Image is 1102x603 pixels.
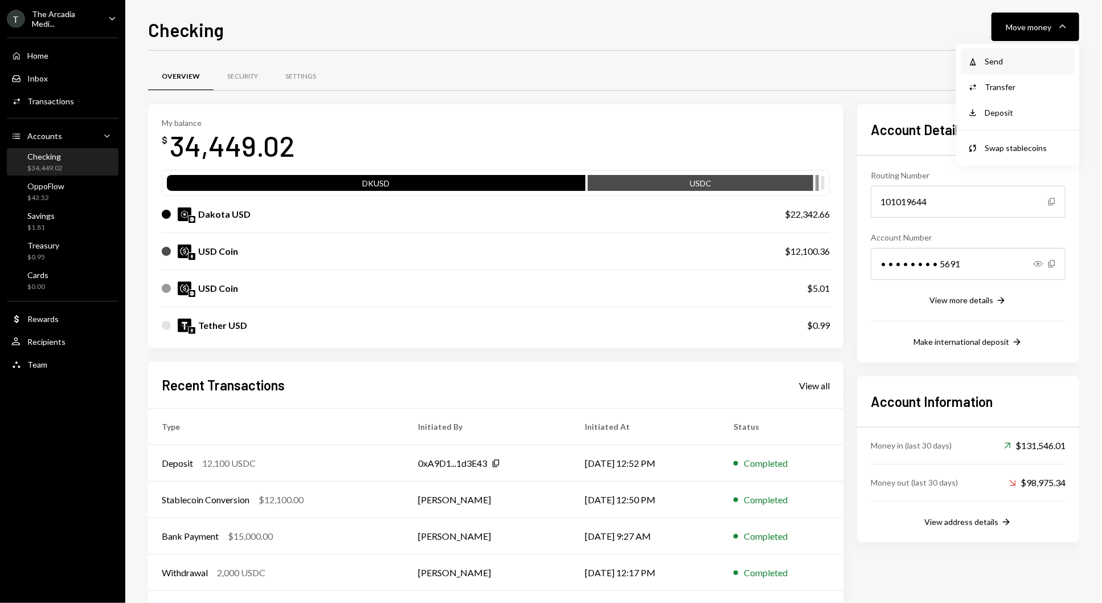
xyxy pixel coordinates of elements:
[871,392,1066,411] h2: Account Information
[198,319,247,332] div: Tether USD
[27,270,48,280] div: Cards
[189,253,195,260] img: ethereum-mainnet
[32,9,99,28] div: The Arcadia Medi...
[913,336,1023,349] button: Make international deposit
[7,308,118,329] a: Rewards
[27,152,63,161] div: Checking
[744,493,788,507] div: Completed
[178,319,191,332] img: USDT
[799,380,830,392] div: View all
[27,164,63,173] div: $34,449.02
[807,282,830,295] div: $5.01
[418,457,487,470] div: 0xA9D1...1d3E43
[571,555,720,591] td: [DATE] 12:17 PM
[404,555,571,591] td: [PERSON_NAME]
[7,178,118,205] a: OppoFlow$43.52
[27,241,59,250] div: Treasury
[148,18,224,41] h1: Checking
[588,177,813,193] div: USDC
[198,245,238,258] div: USD Coin
[27,51,48,60] div: Home
[228,529,273,543] div: $15,000.00
[785,245,830,258] div: $12,100.36
[27,211,55,221] div: Savings
[227,72,258,82] div: Security
[571,445,720,482] td: [DATE] 12:52 PM
[744,529,788,543] div: Completed
[162,376,285,394] h2: Recent Transactions
[198,207,251,221] div: Dakota USD
[27,252,59,262] div: $0.95
[27,74,48,83] div: Inbox
[871,476,958,488] div: Money out (last 30 days)
[913,337,1009,347] div: Make international deposit
[27,96,74,106] div: Transactions
[162,118,295,128] div: My balance
[744,566,788,580] div: Completed
[27,314,59,324] div: Rewards
[27,223,55,233] div: $1.81
[27,181,64,191] div: OppoFlow
[162,566,208,580] div: Withdrawal
[924,517,998,527] div: View address details
[744,457,788,470] div: Completed
[871,439,952,451] div: Money in (last 30 days)
[189,327,195,334] img: ethereum-mainnet
[148,62,214,91] a: Overview
[871,120,1066,139] h2: Account Details
[985,142,1068,154] div: Swap stablecoins
[272,62,330,91] a: Settings
[1004,439,1066,453] div: $131,546.01
[285,72,316,82] div: Settings
[162,72,200,82] div: Overview
[7,68,118,88] a: Inbox
[170,128,295,164] div: 34,449.02
[202,457,256,470] div: 12,100 USDC
[27,282,48,292] div: $0.00
[7,148,118,176] a: Checking$34,449.02
[7,237,118,264] a: Treasury$0.95
[7,354,118,374] a: Team
[871,186,1066,218] div: 101019644
[992,13,1079,41] button: Move money
[1006,21,1051,33] div: Move money
[178,245,191,258] img: USDC
[571,409,720,445] th: Initiated At
[985,107,1068,119] div: Deposit
[162,457,193,470] div: Deposit
[259,493,304,507] div: $12,100.00
[799,379,830,392] a: View all
[404,482,571,518] td: [PERSON_NAME]
[27,131,62,141] div: Accounts
[929,295,993,305] div: View more details
[985,55,1068,67] div: Send
[162,493,249,507] div: Stablecoin Conversion
[148,409,404,445] th: Type
[404,518,571,555] td: [PERSON_NAME]
[720,409,843,445] th: Status
[162,529,219,543] div: Bank Payment
[27,360,47,369] div: Team
[167,177,585,193] div: DKUSD
[1009,476,1066,490] div: $98,975.34
[178,207,191,221] img: DKUSD
[189,216,195,223] img: base-mainnet
[7,207,118,235] a: Savings$1.81
[7,10,25,28] div: T
[871,248,1066,280] div: • • • • • • • • 5691
[985,81,1068,93] div: Transfer
[7,125,118,146] a: Accounts
[162,135,167,146] div: $
[871,231,1066,243] div: Account Number
[871,169,1066,181] div: Routing Number
[785,207,830,221] div: $22,342.66
[571,482,720,518] td: [DATE] 12:50 PM
[929,295,1007,307] button: View more details
[404,409,571,445] th: Initiated By
[214,62,272,91] a: Security
[807,319,830,332] div: $0.99
[7,331,118,352] a: Recipients
[571,518,720,555] td: [DATE] 9:27 AM
[27,337,65,347] div: Recipients
[189,290,195,297] img: base-mainnet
